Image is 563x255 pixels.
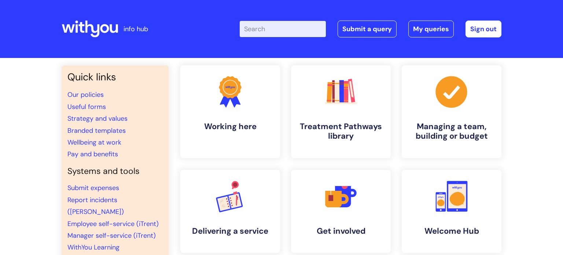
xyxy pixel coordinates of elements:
a: WithYou Learning [67,243,119,252]
a: Wellbeing at work [67,138,121,147]
a: Submit expenses [67,183,119,192]
h4: Get involved [297,226,385,236]
a: Employee self-service (iTrent) [67,219,159,228]
a: Useful forms [67,102,106,111]
h4: Managing a team, building or budget [408,122,496,141]
input: Search [240,21,326,37]
a: Our policies [67,90,104,99]
a: Get involved [291,170,391,253]
div: | - [240,21,501,37]
a: Managing a team, building or budget [402,65,501,158]
a: Report incidents ([PERSON_NAME]) [67,196,124,216]
a: Working here [180,65,280,158]
h3: Quick links [67,71,163,83]
a: Strategy and values [67,114,128,123]
a: Branded templates [67,126,126,135]
a: Treatment Pathways library [291,65,391,158]
h4: Welcome Hub [408,226,496,236]
a: Manager self-service (iTrent) [67,231,156,240]
h4: Systems and tools [67,166,163,176]
h4: Working here [186,122,274,131]
a: Delivering a service [180,170,280,253]
h4: Treatment Pathways library [297,122,385,141]
a: Submit a query [338,21,397,37]
a: My queries [408,21,454,37]
a: Sign out [466,21,501,37]
p: info hub [124,23,148,35]
a: Pay and benefits [67,150,118,159]
a: Welcome Hub [402,170,501,253]
h4: Delivering a service [186,226,274,236]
